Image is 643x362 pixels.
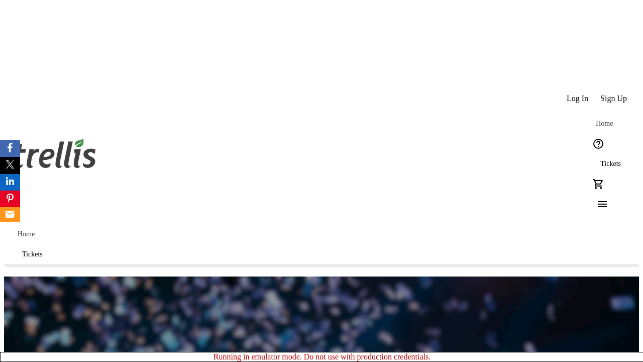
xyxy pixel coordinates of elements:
a: Tickets [10,244,55,264]
span: Log In [567,94,588,103]
span: Home [18,230,35,238]
a: Home [588,114,620,134]
button: Log In [561,88,594,109]
button: Help [588,134,608,154]
span: Tickets [600,160,621,168]
img: Orient E2E Organization PPp3Rdr7N0's Logo [10,128,99,178]
button: Menu [588,194,608,214]
span: Sign Up [600,94,627,103]
a: Tickets [588,154,633,174]
a: Home [10,224,42,244]
button: Cart [588,174,608,194]
span: Home [596,120,613,128]
span: Tickets [22,250,43,258]
button: Sign Up [594,88,633,109]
